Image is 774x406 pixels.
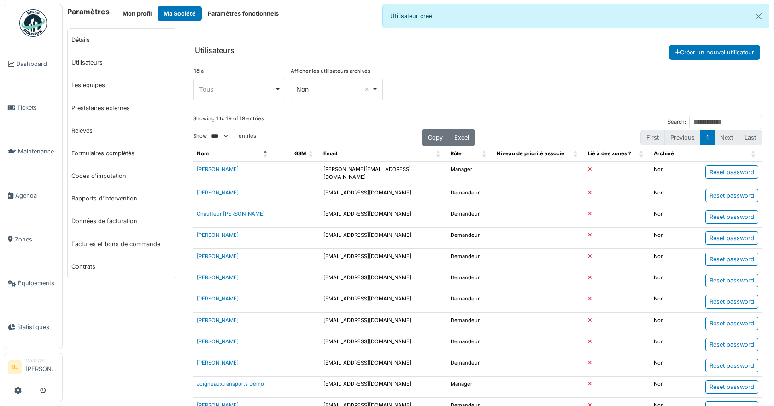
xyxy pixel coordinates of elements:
span: Dashboard [16,59,59,68]
td: Non [650,161,696,185]
a: Contrats [68,255,176,278]
select: Showentries [207,129,235,143]
div: Showing 1 to 19 of 19 entries [193,115,264,129]
a: Joigneauxtransports Demo [197,381,264,387]
span: Agenda [15,191,59,200]
button: Close [748,4,769,29]
a: Rapports d'intervention [68,187,176,210]
button: Copy [422,129,449,146]
a: [PERSON_NAME] [197,295,239,302]
span: Niveau de priorité associé [497,150,564,157]
a: Factures et bons de commande [68,233,176,255]
td: Non [650,291,696,312]
a: Équipements [4,261,62,305]
span: Équipements [18,279,59,288]
label: Rôle [193,67,204,75]
div: Reset password [705,274,758,287]
td: [PERSON_NAME][EMAIL_ADDRESS][DOMAIN_NAME] [320,161,447,185]
a: [PERSON_NAME] [197,232,239,238]
li: BJ [8,360,22,374]
a: Relevés [68,119,176,142]
div: Non [296,84,371,94]
a: [PERSON_NAME] [197,317,239,324]
td: [EMAIL_ADDRESS][DOMAIN_NAME] [320,185,447,206]
img: Badge_color-CXgf-gQk.svg [19,9,47,37]
td: [EMAIL_ADDRESS][DOMAIN_NAME] [320,334,447,355]
td: Non [650,249,696,270]
span: Lié à des zones ? [588,150,631,157]
button: Remove item: 'false' [362,85,371,94]
a: Dashboard [4,42,62,86]
div: Reset password [705,295,758,308]
span: Email: Activate to sort [436,146,441,161]
a: Statistiques [4,305,62,349]
span: Zones [15,235,59,244]
td: [EMAIL_ADDRESS][DOMAIN_NAME] [320,270,447,291]
div: Manager [25,357,59,364]
a: Codes d'imputation [68,165,176,187]
a: Paramètres fonctionnels [202,6,285,21]
a: [PERSON_NAME] [197,338,239,345]
li: [PERSON_NAME] [25,357,59,377]
td: Non [650,377,696,398]
td: Demandeur [447,249,493,270]
div: Reset password [705,338,758,351]
div: Tous [199,84,274,94]
td: [EMAIL_ADDRESS][DOMAIN_NAME] [320,206,447,227]
a: [PERSON_NAME] [197,274,239,281]
span: Copy [428,134,443,141]
span: Statistiques [17,323,59,331]
td: Demandeur [447,355,493,377]
div: Reset password [705,231,758,245]
a: Tickets [4,86,62,129]
td: [EMAIL_ADDRESS][DOMAIN_NAME] [320,312,447,334]
td: Demandeur [447,312,493,334]
span: : Activate to sort [751,146,756,161]
label: Afficher les utilisateurs archivés [291,67,370,75]
td: [EMAIL_ADDRESS][DOMAIN_NAME] [320,355,447,377]
span: Rôle [451,150,462,157]
td: Non [650,355,696,377]
td: Demandeur [447,270,493,291]
a: BJ Manager[PERSON_NAME] [8,357,59,379]
td: [EMAIL_ADDRESS][DOMAIN_NAME] [320,249,447,270]
span: Nom [197,150,209,157]
span: Excel [454,134,469,141]
span: Archivé [654,150,674,157]
td: [EMAIL_ADDRESS][DOMAIN_NAME] [320,377,447,398]
td: Manager [447,161,493,185]
nav: pagination [640,130,762,145]
a: Prestataires externes [68,97,176,119]
span: GSM: Activate to sort [309,146,314,161]
div: Reset password [705,317,758,330]
td: Demandeur [447,206,493,227]
h6: Paramètres [67,7,110,16]
div: Reset password [705,210,758,224]
div: Reset password [705,253,758,266]
td: Demandeur [447,227,493,248]
td: Demandeur [447,185,493,206]
td: [EMAIL_ADDRESS][DOMAIN_NAME] [320,227,447,248]
td: Non [650,334,696,355]
td: Demandeur [447,291,493,312]
td: Non [650,206,696,227]
button: Excel [448,129,475,146]
span: Maintenance [18,147,59,156]
a: Agenda [4,174,62,218]
span: Tickets [17,103,59,112]
td: Non [650,227,696,248]
button: Créer un nouvel utilisateur [669,45,760,60]
span: Rôle: Activate to sort [482,146,487,161]
a: Chauffeur [PERSON_NAME] [197,211,265,217]
button: Mon profil [117,6,158,21]
button: 1 [700,130,715,145]
td: Manager [447,377,493,398]
label: Show entries [193,129,256,143]
div: Reset password [705,189,758,202]
a: [PERSON_NAME] [197,359,239,366]
button: Ma Société [158,6,202,21]
a: [PERSON_NAME] [197,189,239,196]
a: Détails [68,29,176,51]
div: Reset password [705,380,758,394]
